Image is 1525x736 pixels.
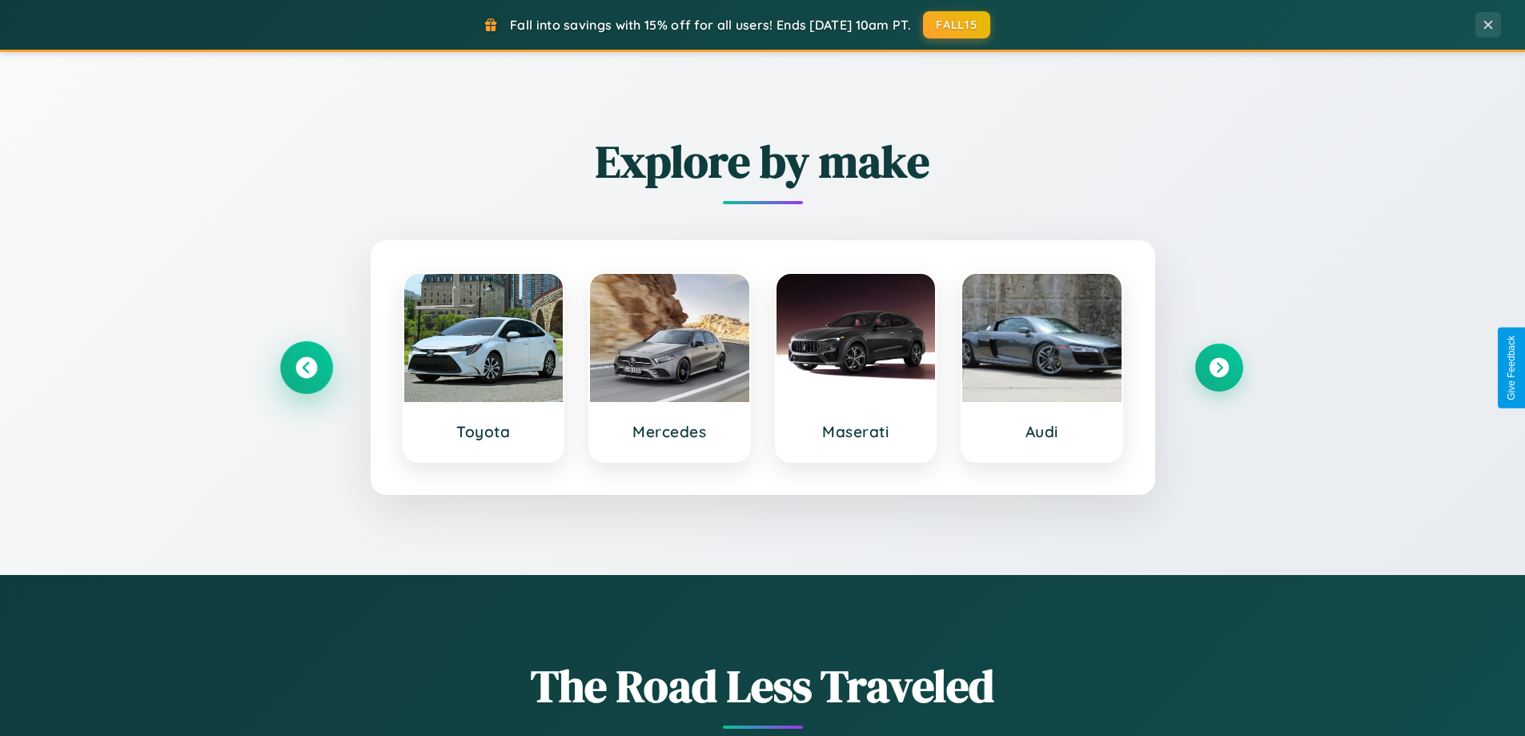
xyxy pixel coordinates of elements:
[420,422,548,441] h3: Toyota
[978,422,1106,441] h3: Audi
[923,11,990,38] button: FALL15
[606,422,733,441] h3: Mercedes
[283,655,1243,717] h1: The Road Less Traveled
[283,131,1243,192] h2: Explore by make
[1506,336,1517,400] div: Give Feedback
[510,17,911,33] span: Fall into savings with 15% off for all users! Ends [DATE] 10am PT.
[793,422,920,441] h3: Maserati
